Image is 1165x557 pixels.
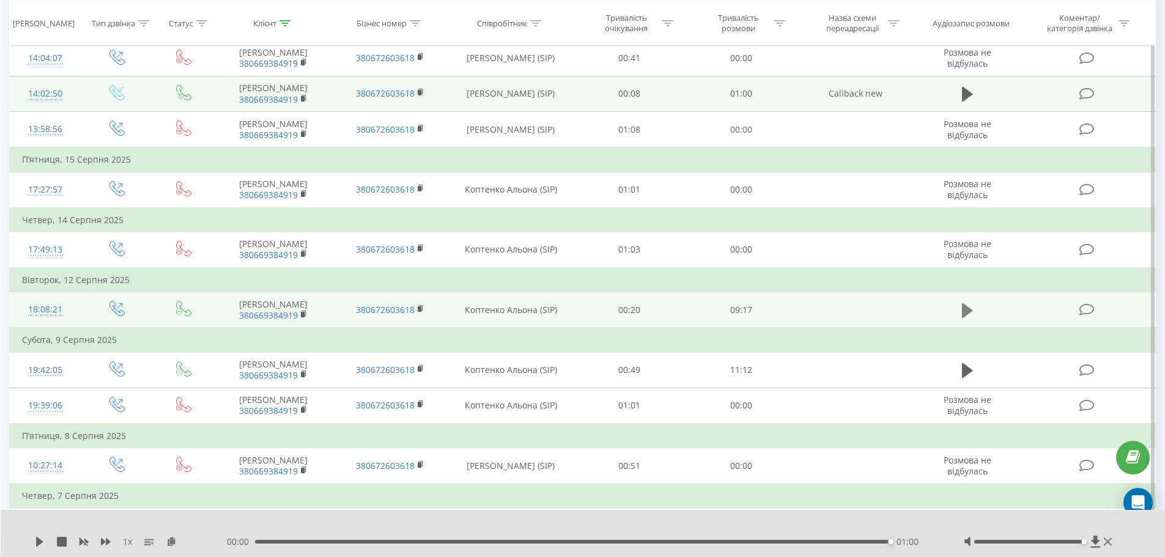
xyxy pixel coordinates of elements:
td: [PERSON_NAME] [215,352,331,388]
td: 00:00 [686,172,797,208]
td: Коптенко Альона (SIP) [448,232,574,268]
div: Коментар/категорія дзвінка [1044,13,1115,34]
td: 00:08 [574,76,686,111]
a: 380672603618 [356,364,415,375]
td: [PERSON_NAME] [215,112,331,148]
td: П’ятниця, 15 Серпня 2025 [10,147,1156,172]
span: Розмова не відбулась [944,454,991,477]
td: 00:41 [574,40,686,76]
a: 380669384919 [239,129,298,141]
td: [PERSON_NAME] (SIP) [448,76,574,111]
div: 18:08:21 [22,298,69,322]
div: Accessibility label [888,539,893,544]
td: [PERSON_NAME] (SIP) [448,112,574,148]
span: Розмова не відбулась [944,46,991,69]
a: 380672603618 [356,399,415,411]
div: Клієнт [253,18,276,28]
td: 00:20 [574,292,686,328]
div: [PERSON_NAME] [13,18,75,28]
td: 00:44 [574,508,686,544]
a: 380672603618 [356,124,415,135]
td: Коптенко Альона (SIP) [448,292,574,328]
td: 00:51 [574,448,686,484]
span: Розмова не відбулась [944,394,991,416]
td: [PERSON_NAME] [215,232,331,268]
td: [PERSON_NAME] [215,448,331,484]
a: 380672603618 [356,460,415,471]
a: 380669384919 [239,465,298,477]
span: 1 x [123,536,132,548]
td: 01:01 [574,388,686,424]
div: Аудіозапис розмови [933,18,1010,28]
a: 380672603618 [356,304,415,315]
div: Назва схеми переадресації [819,13,885,34]
a: 380672603618 [356,87,415,99]
a: 380672603618 [356,183,415,195]
div: Тип дзвінка [92,18,135,28]
td: 00:00 [686,508,797,544]
a: 380669384919 [239,94,298,105]
a: 380669384919 [239,189,298,201]
div: Статус [169,18,193,28]
div: 19:42:05 [22,358,69,382]
td: 01:03 [574,232,686,268]
td: 00:00 [686,448,797,484]
div: Бізнес номер [357,18,407,28]
td: [PERSON_NAME] (SIP) [448,508,574,544]
td: 00:00 [686,112,797,148]
div: Тривалість очікування [594,13,659,34]
div: 14:04:07 [22,46,69,70]
div: Accessibility label [1082,539,1087,544]
span: 00:00 [227,536,255,548]
td: [PERSON_NAME] [215,508,331,544]
div: 14:02:50 [22,82,69,106]
div: Тривалість розмови [706,13,771,34]
td: Коптенко Альона (SIP) [448,172,574,208]
div: 10:27:14 [22,454,69,478]
td: [PERSON_NAME] [215,40,331,76]
span: 01:00 [897,536,919,548]
td: Четвер, 14 Серпня 2025 [10,208,1156,232]
div: 19:39:06 [22,394,69,418]
td: 01:08 [574,112,686,148]
td: [PERSON_NAME] (SIP) [448,448,574,484]
td: 00:49 [574,352,686,388]
div: 13:58:56 [22,117,69,141]
td: 01:01 [574,172,686,208]
div: 17:27:57 [22,178,69,202]
td: 00:00 [686,232,797,268]
span: Розмова не відбулась [944,178,991,201]
td: Четвер, 7 Серпня 2025 [10,484,1156,508]
a: 380672603618 [356,52,415,64]
td: 11:12 [686,352,797,388]
td: Субота, 9 Серпня 2025 [10,328,1156,352]
td: [PERSON_NAME] [215,76,331,111]
td: 09:17 [686,292,797,328]
td: [PERSON_NAME] [215,292,331,328]
td: Коптенко Альона (SIP) [448,352,574,388]
td: 01:00 [686,76,797,111]
a: 380669384919 [239,405,298,416]
a: 380669384919 [239,369,298,381]
div: Open Intercom Messenger [1123,488,1153,517]
a: 380669384919 [239,57,298,69]
a: 380669384919 [239,249,298,260]
td: [PERSON_NAME] (SIP) [448,40,574,76]
td: П’ятниця, 8 Серпня 2025 [10,424,1156,448]
td: Коптенко Альона (SIP) [448,388,574,424]
td: Callback new [797,76,913,111]
td: Вівторок, 12 Серпня 2025 [10,268,1156,292]
span: Розмова не відбулась [944,238,991,260]
span: Розмова не відбулась [944,118,991,141]
div: Співробітник [477,18,527,28]
td: 00:00 [686,40,797,76]
a: 380672603618 [356,243,415,255]
td: [PERSON_NAME] [215,388,331,424]
td: 00:00 [686,388,797,424]
div: 17:49:13 [22,238,69,262]
td: [PERSON_NAME] [215,172,331,208]
a: 380669384919 [239,309,298,321]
